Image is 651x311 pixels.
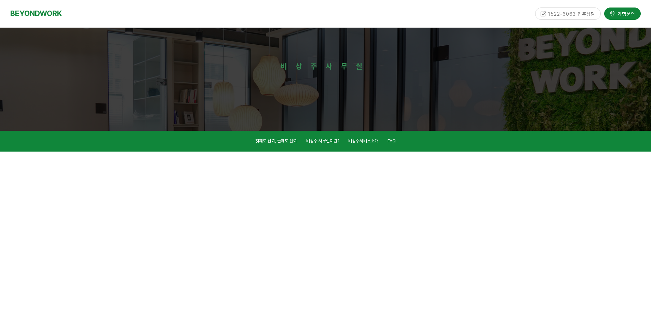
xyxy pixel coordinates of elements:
[604,8,641,19] a: 가맹문의
[281,62,371,71] strong: 비상주사무실
[388,138,396,143] span: FAQ
[306,138,339,143] span: 비상주 사무실이란?
[255,138,297,143] span: 첫째도 신뢰, 둘째도 신뢰
[306,137,339,146] a: 비상주 사무실이란?
[348,137,378,146] a: 비상주서비스소개
[388,137,396,146] a: FAQ
[255,137,297,146] a: 첫째도 신뢰, 둘째도 신뢰
[10,7,62,20] a: BEYONDWORK
[348,138,378,143] span: 비상주서비스소개
[615,10,635,17] span: 가맹문의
